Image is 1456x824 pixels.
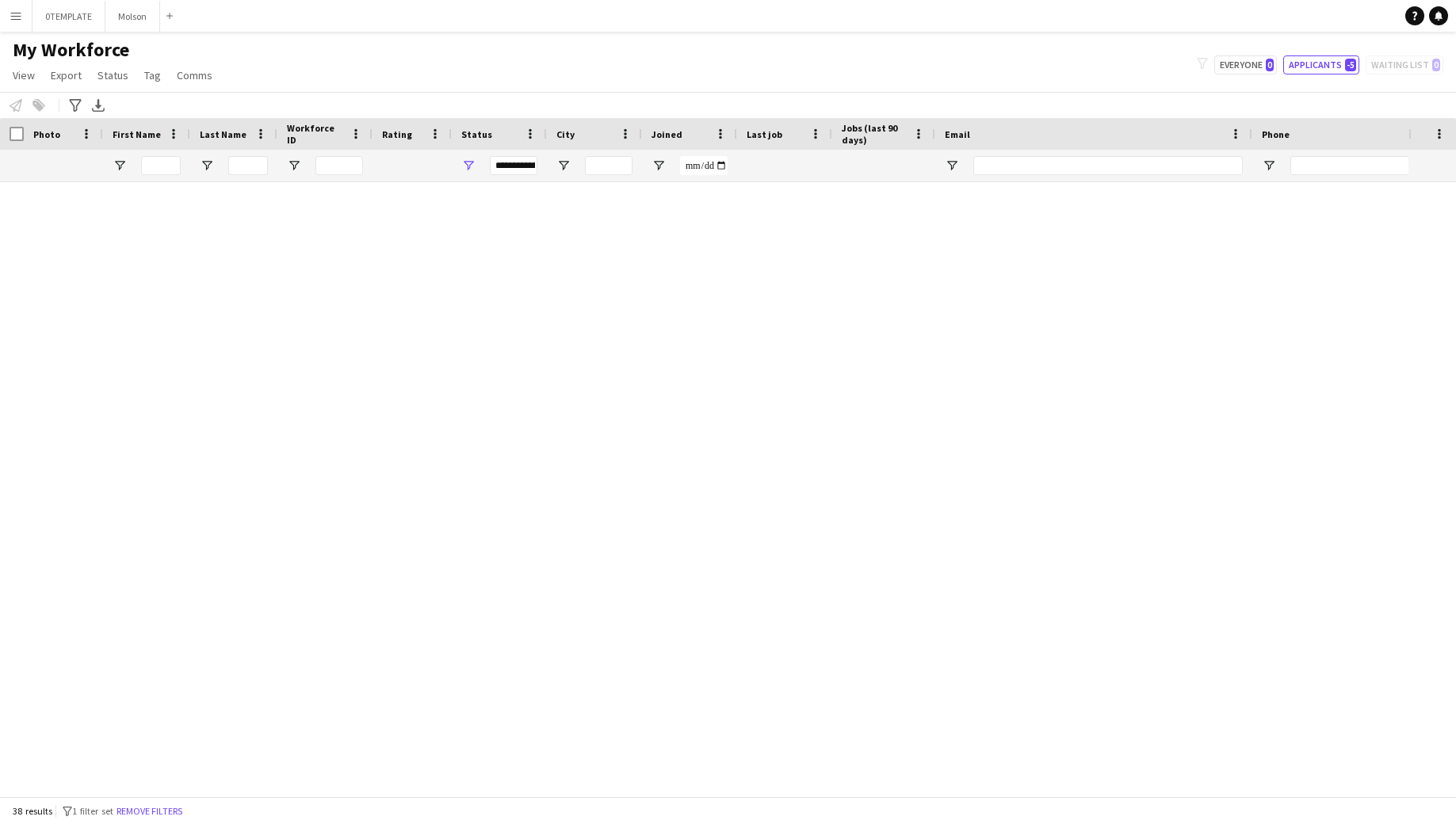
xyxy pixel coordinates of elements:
a: Status [91,65,135,86]
span: View [13,68,35,82]
button: Applicants-5 [1283,55,1359,74]
button: Open Filter Menu [461,158,476,173]
span: Photo [33,128,60,140]
span: Workforce ID [287,122,344,146]
button: Open Filter Menu [556,158,571,173]
input: First Name Filter Input [141,156,181,175]
a: View [6,65,41,86]
span: Phone [1262,128,1290,140]
app-action-btn: Export XLSX [89,96,108,115]
span: Joined [652,128,682,140]
a: Comms [170,65,219,86]
input: City Filter Input [585,156,632,175]
button: Open Filter Menu [113,158,127,173]
button: Everyone0 [1214,55,1277,74]
span: 1 filter set [72,805,113,817]
input: Email Filter Input [973,156,1243,175]
span: City [556,128,575,140]
button: Open Filter Menu [1262,158,1276,173]
span: Rating [382,128,412,140]
span: -5 [1345,59,1356,71]
input: Last Name Filter Input [228,156,268,175]
button: Open Filter Menu [200,158,214,173]
span: 0 [1266,59,1274,71]
button: Open Filter Menu [652,158,666,173]
a: Export [44,65,88,86]
span: Jobs (last 90 days) [842,122,907,146]
span: Last Name [200,128,246,140]
span: First Name [113,128,161,140]
span: My Workforce [13,38,129,62]
button: Remove filters [113,803,185,820]
input: Joined Filter Input [680,156,728,175]
span: Comms [177,68,212,82]
input: Workforce ID Filter Input [315,156,363,175]
span: Status [97,68,128,82]
button: Molson [105,1,160,32]
a: Tag [138,65,167,86]
app-action-btn: Advanced filters [66,96,85,115]
span: Export [51,68,82,82]
span: Status [461,128,492,140]
span: Last job [747,128,782,140]
span: Tag [144,68,161,82]
button: Open Filter Menu [287,158,301,173]
input: Phone Filter Input [1290,156,1446,175]
button: Open Filter Menu [945,158,959,173]
span: Email [945,128,970,140]
button: 0TEMPLATE [32,1,105,32]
